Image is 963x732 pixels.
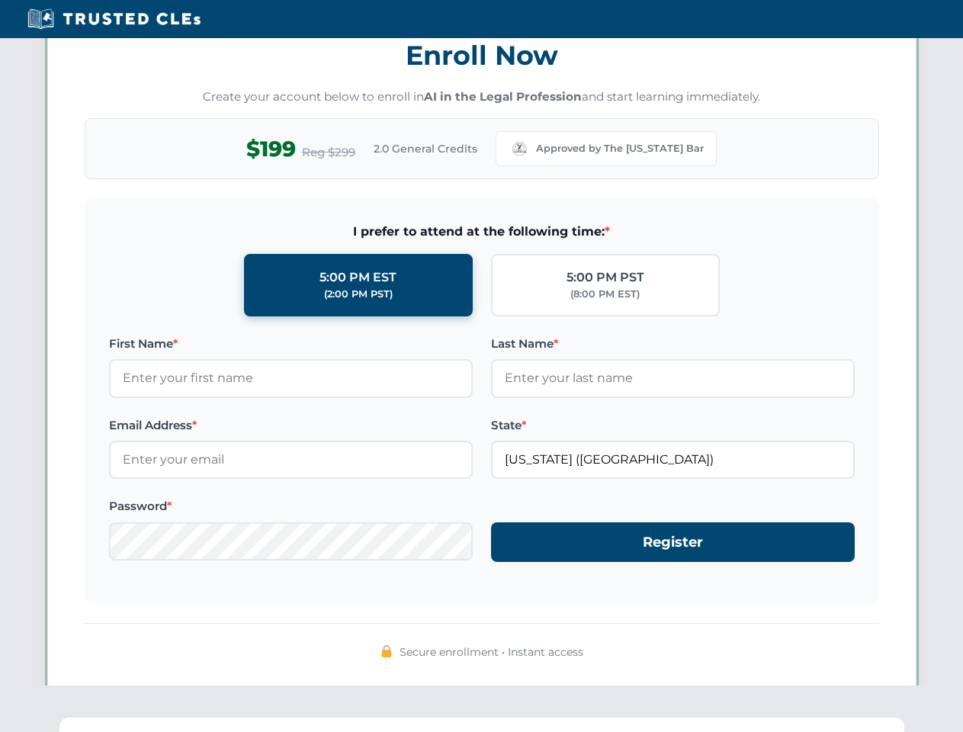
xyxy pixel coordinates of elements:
[109,497,473,515] label: Password
[109,222,855,242] span: I prefer to attend at the following time:
[374,140,477,157] span: 2.0 General Credits
[246,132,296,166] span: $199
[109,441,473,479] input: Enter your email
[85,88,879,106] p: Create your account below to enroll in and start learning immediately.
[23,8,205,30] img: Trusted CLEs
[570,287,640,302] div: (8:00 PM EST)
[491,441,855,479] input: Missouri (MO)
[380,645,393,657] img: 🔒
[319,268,396,287] div: 5:00 PM EST
[491,416,855,435] label: State
[509,138,530,159] img: Missouri Bar
[491,335,855,353] label: Last Name
[400,644,583,660] span: Secure enrollment • Instant access
[491,522,855,563] button: Register
[302,143,355,162] span: Reg $299
[567,268,644,287] div: 5:00 PM PST
[109,416,473,435] label: Email Address
[85,31,879,79] h3: Enroll Now
[536,141,704,156] span: Approved by The [US_STATE] Bar
[109,359,473,397] input: Enter your first name
[424,89,582,104] strong: AI in the Legal Profession
[109,335,473,353] label: First Name
[324,287,393,302] div: (2:00 PM PST)
[491,359,855,397] input: Enter your last name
